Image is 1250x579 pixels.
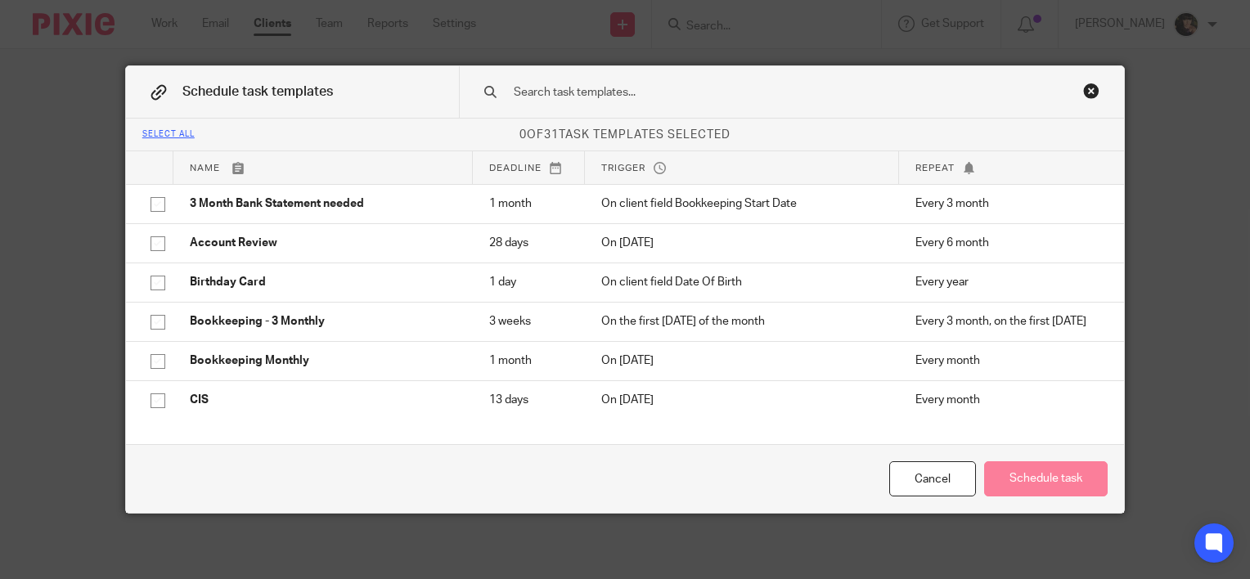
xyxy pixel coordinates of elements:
[190,195,456,212] p: 3 Month Bank Statement needed
[190,274,456,290] p: Birthday Card
[889,461,976,496] div: Cancel
[190,235,456,251] p: Account Review
[915,195,1099,212] p: Every 3 month
[489,313,569,330] p: 3 weeks
[1083,83,1099,99] div: Close this dialog window
[142,130,195,140] div: Select all
[601,235,883,251] p: On [DATE]
[190,164,220,173] span: Name
[126,127,1124,143] p: of task templates selected
[915,392,1099,408] p: Every month
[544,129,559,141] span: 31
[190,313,456,330] p: Bookkeeping - 3 Monthly
[601,195,883,212] p: On client field Bookkeeping Start Date
[489,161,569,175] p: Deadline
[489,195,569,212] p: 1 month
[489,392,569,408] p: 13 days
[182,85,333,98] span: Schedule task templates
[915,235,1099,251] p: Every 6 month
[489,235,569,251] p: 28 days
[519,129,527,141] span: 0
[601,313,883,330] p: On the first [DATE] of the month
[984,461,1108,496] button: Schedule task
[601,161,883,175] p: Trigger
[512,83,1025,101] input: Search task templates...
[601,392,883,408] p: On [DATE]
[601,274,883,290] p: On client field Date Of Birth
[601,352,883,369] p: On [DATE]
[190,392,456,408] p: CIS
[489,352,569,369] p: 1 month
[915,161,1099,175] p: Repeat
[190,352,456,369] p: Bookkeeping Monthly
[915,274,1099,290] p: Every year
[489,274,569,290] p: 1 day
[915,313,1099,330] p: Every 3 month, on the first [DATE]
[915,352,1099,369] p: Every month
